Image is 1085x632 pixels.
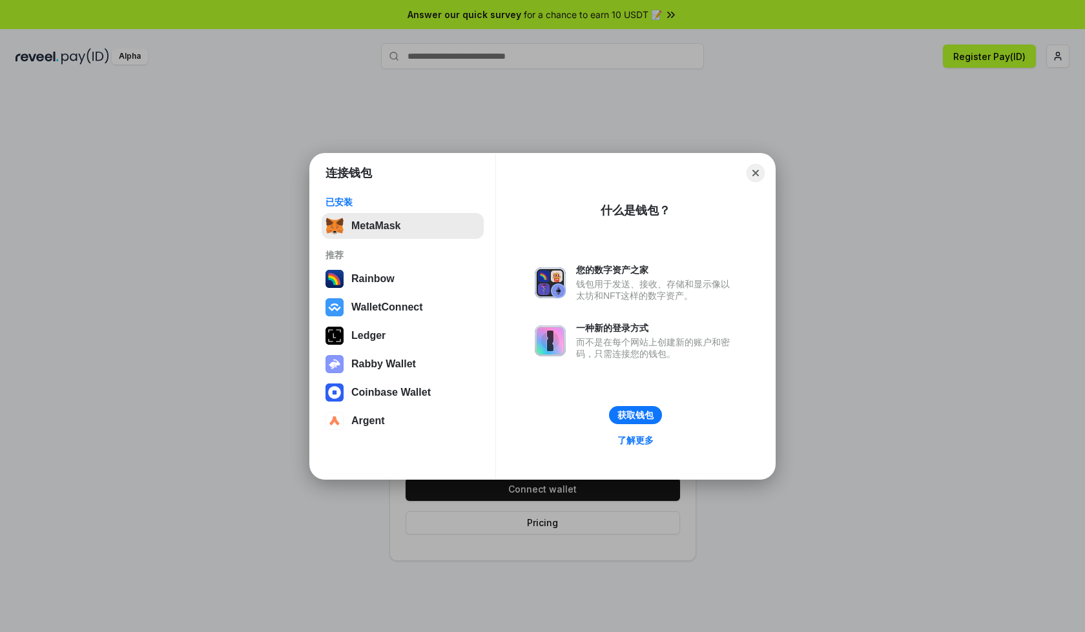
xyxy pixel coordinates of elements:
[325,355,344,373] img: svg+xml,%3Csvg%20xmlns%3D%22http%3A%2F%2Fwww.w3.org%2F2000%2Fsvg%22%20fill%3D%22none%22%20viewBox...
[325,327,344,345] img: svg+xml,%3Csvg%20xmlns%3D%22http%3A%2F%2Fwww.w3.org%2F2000%2Fsvg%22%20width%3D%2228%22%20height%3...
[609,406,662,424] button: 获取钱包
[325,383,344,402] img: svg+xml,%3Csvg%20width%3D%2228%22%20height%3D%2228%22%20viewBox%3D%220%200%2028%2028%22%20fill%3D...
[325,217,344,235] img: svg+xml,%3Csvg%20fill%3D%22none%22%20height%3D%2233%22%20viewBox%3D%220%200%2035%2033%22%20width%...
[322,213,484,239] button: MetaMask
[535,267,566,298] img: svg+xml,%3Csvg%20xmlns%3D%22http%3A%2F%2Fwww.w3.org%2F2000%2Fsvg%22%20fill%3D%22none%22%20viewBox...
[576,322,736,334] div: 一种新的登录方式
[325,270,344,288] img: svg+xml,%3Csvg%20width%3D%22120%22%20height%3D%22120%22%20viewBox%3D%220%200%20120%20120%22%20fil...
[322,294,484,320] button: WalletConnect
[322,380,484,405] button: Coinbase Wallet
[617,409,654,421] div: 获取钱包
[617,434,654,446] div: 了解更多
[576,264,736,276] div: 您的数字资产之家
[325,249,480,261] div: 推荐
[351,273,395,285] div: Rainbow
[351,415,385,427] div: Argent
[322,266,484,292] button: Rainbow
[351,301,423,313] div: WalletConnect
[325,298,344,316] img: svg+xml,%3Csvg%20width%3D%2228%22%20height%3D%2228%22%20viewBox%3D%220%200%2028%2028%22%20fill%3D...
[322,323,484,349] button: Ledger
[576,278,736,301] div: 钱包用于发送、接收、存储和显示像以太坊和NFT这样的数字资产。
[601,203,670,218] div: 什么是钱包？
[535,325,566,356] img: svg+xml,%3Csvg%20xmlns%3D%22http%3A%2F%2Fwww.w3.org%2F2000%2Fsvg%22%20fill%3D%22none%22%20viewBox...
[351,330,386,341] div: Ledger
[576,336,736,360] div: 而不是在每个网站上创建新的账户和密码，只需连接您的钱包。
[610,432,661,449] a: 了解更多
[325,196,480,208] div: 已安装
[351,358,416,370] div: Rabby Wallet
[747,164,765,182] button: Close
[322,408,484,434] button: Argent
[351,220,400,232] div: MetaMask
[325,412,344,430] img: svg+xml,%3Csvg%20width%3D%2228%22%20height%3D%2228%22%20viewBox%3D%220%200%2028%2028%22%20fill%3D...
[325,165,372,181] h1: 连接钱包
[322,351,484,377] button: Rabby Wallet
[351,387,431,398] div: Coinbase Wallet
